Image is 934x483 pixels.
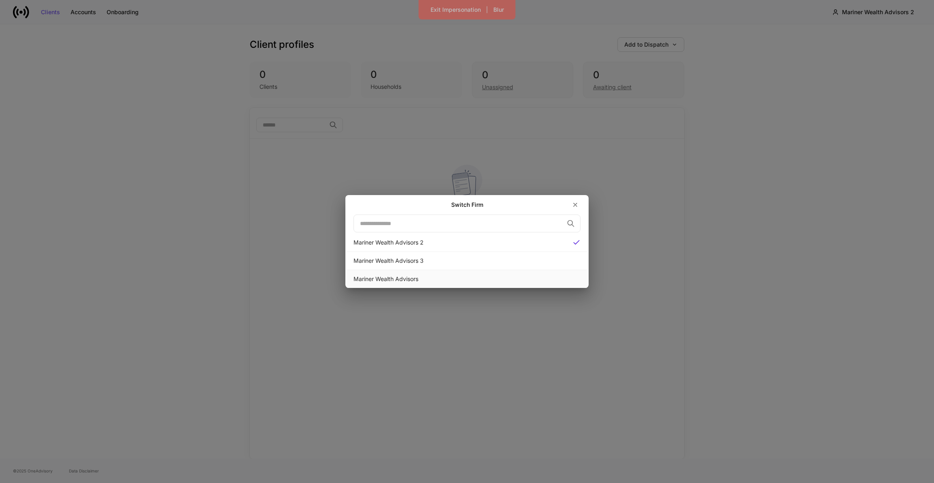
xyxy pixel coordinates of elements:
div: Mariner Wealth Advisors [353,275,581,283]
div: Mariner Wealth Advisors 2 [353,238,566,247]
div: Blur [493,7,504,13]
div: Exit Impersonation [431,7,481,13]
div: Mariner Wealth Advisors 3 [353,257,581,265]
h2: Switch Firm [451,201,483,209]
